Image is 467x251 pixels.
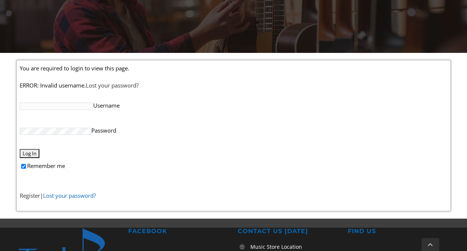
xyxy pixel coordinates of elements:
p: You are required to login to view this page. [20,63,447,73]
input: Username [20,102,93,110]
input: Log In [20,149,39,158]
a: Lost your password? [43,192,96,199]
a: Lost your password? [86,82,139,89]
label: Password [20,123,447,138]
p: | [20,191,447,200]
h2: FACEBOOK [128,228,229,235]
h2: CONTACT US [DATE] [238,228,339,235]
p: ERROR: Invalid username. [20,80,447,90]
input: Remember me [21,164,26,169]
a: Register [20,192,40,199]
label: Username [20,98,447,113]
h2: FIND US [347,228,448,235]
label: Remember me [20,158,447,173]
input: Password [20,128,91,135]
